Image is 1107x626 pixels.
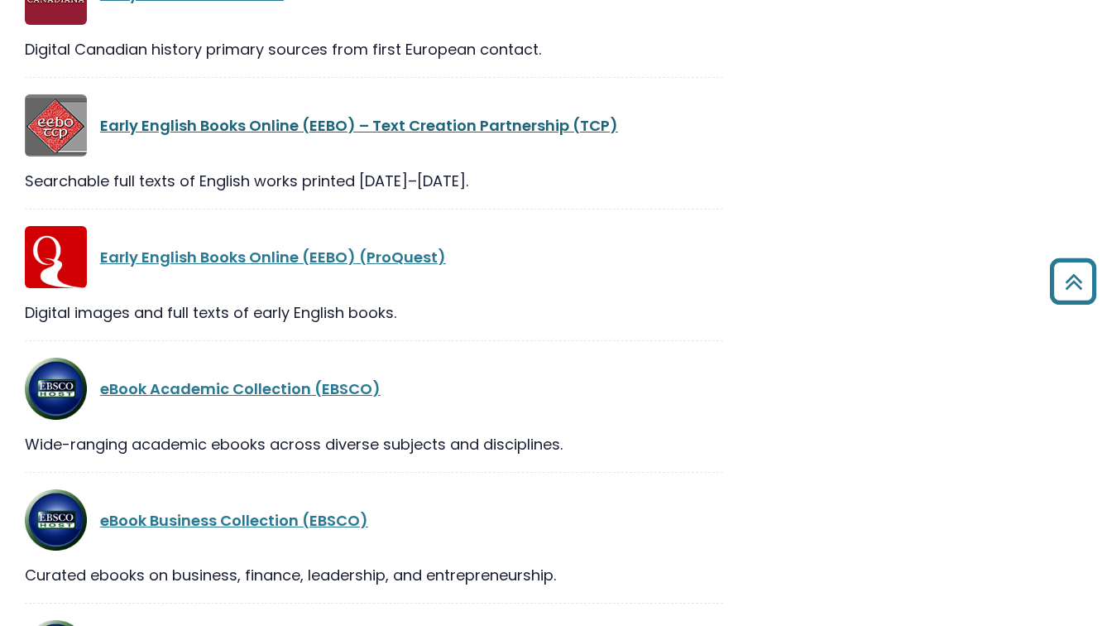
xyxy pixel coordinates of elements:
a: eBook Academic Collection (EBSCO) [100,378,381,399]
a: Early English Books Online (EEBO) – Text Creation Partnership (TCP) [100,115,618,136]
div: Wide-ranging academic ebooks across diverse subjects and disciplines. [25,433,723,455]
div: Curated ebooks on business, finance, leadership, and entrepreneurship. [25,564,723,586]
div: Digital images and full texts of early English books. [25,301,723,324]
div: Digital Canadian history primary sources from first European contact. [25,38,723,60]
a: eBook Business Collection (EBSCO) [100,510,368,531]
div: Searchable full texts of English works printed [DATE]–[DATE]. [25,170,723,192]
a: Back to Top [1043,266,1103,296]
a: Early English Books Online (EEBO) (ProQuest) [100,247,446,267]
